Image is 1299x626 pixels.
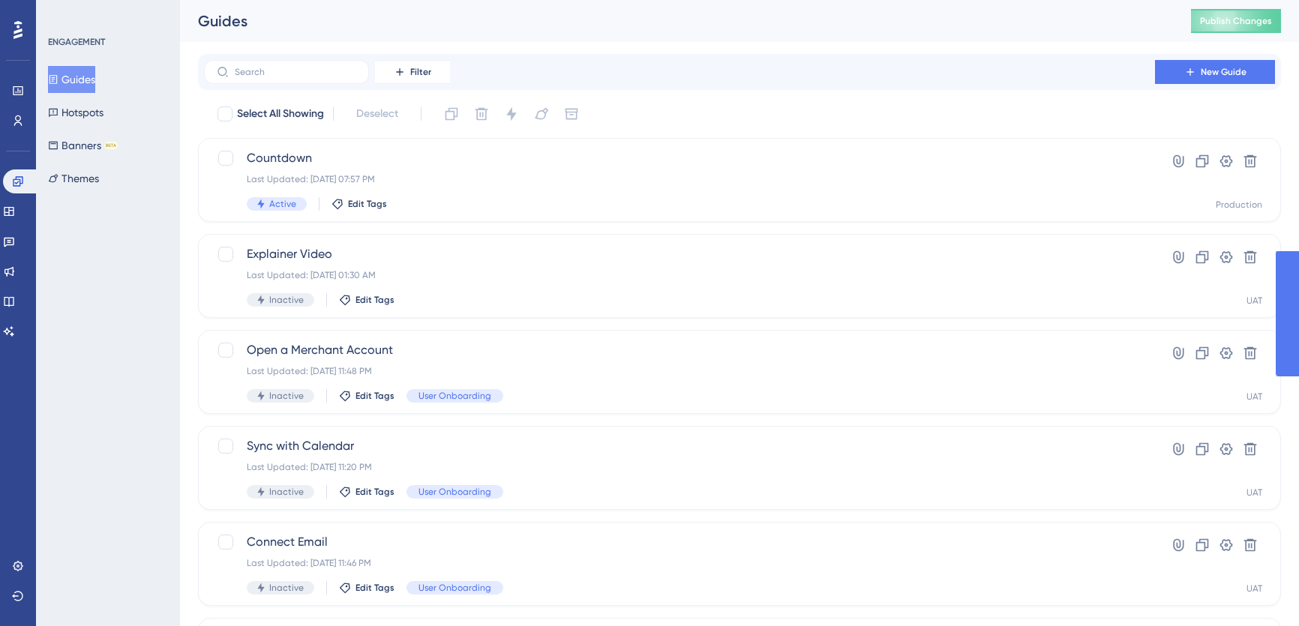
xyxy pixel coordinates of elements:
[237,105,324,123] span: Select All Showing
[48,36,105,48] div: ENGAGEMENT
[1246,487,1262,499] div: UAT
[1155,60,1275,84] button: New Guide
[1200,15,1272,27] span: Publish Changes
[1201,66,1246,78] span: New Guide
[355,582,394,594] span: Edit Tags
[247,173,1112,185] div: Last Updated: [DATE] 07:57 PM
[48,66,95,93] button: Guides
[48,99,103,126] button: Hotspots
[418,486,491,498] span: User Onboarding
[247,557,1112,569] div: Last Updated: [DATE] 11:46 PM
[269,390,304,402] span: Inactive
[339,486,394,498] button: Edit Tags
[348,198,387,210] span: Edit Tags
[1246,391,1262,403] div: UAT
[355,486,394,498] span: Edit Tags
[339,390,394,402] button: Edit Tags
[247,245,1112,263] span: Explainer Video
[247,461,1112,473] div: Last Updated: [DATE] 11:20 PM
[339,294,394,306] button: Edit Tags
[198,10,1153,31] div: Guides
[247,149,1112,167] span: Countdown
[247,533,1112,551] span: Connect Email
[1216,199,1262,211] div: Production
[343,100,412,127] button: Deselect
[247,437,1112,455] span: Sync with Calendar
[247,269,1112,281] div: Last Updated: [DATE] 01:30 AM
[418,582,491,594] span: User Onboarding
[355,294,394,306] span: Edit Tags
[331,198,387,210] button: Edit Tags
[269,294,304,306] span: Inactive
[104,142,118,149] div: BETA
[356,105,398,123] span: Deselect
[339,582,394,594] button: Edit Tags
[235,67,356,77] input: Search
[48,165,99,192] button: Themes
[375,60,450,84] button: Filter
[1191,9,1281,33] button: Publish Changes
[48,132,118,159] button: BannersBETA
[355,390,394,402] span: Edit Tags
[410,66,431,78] span: Filter
[269,198,296,210] span: Active
[269,582,304,594] span: Inactive
[247,365,1112,377] div: Last Updated: [DATE] 11:48 PM
[1236,567,1281,612] iframe: UserGuiding AI Assistant Launcher
[1246,295,1262,307] div: UAT
[418,390,491,402] span: User Onboarding
[247,341,1112,359] span: Open a Merchant Account
[269,486,304,498] span: Inactive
